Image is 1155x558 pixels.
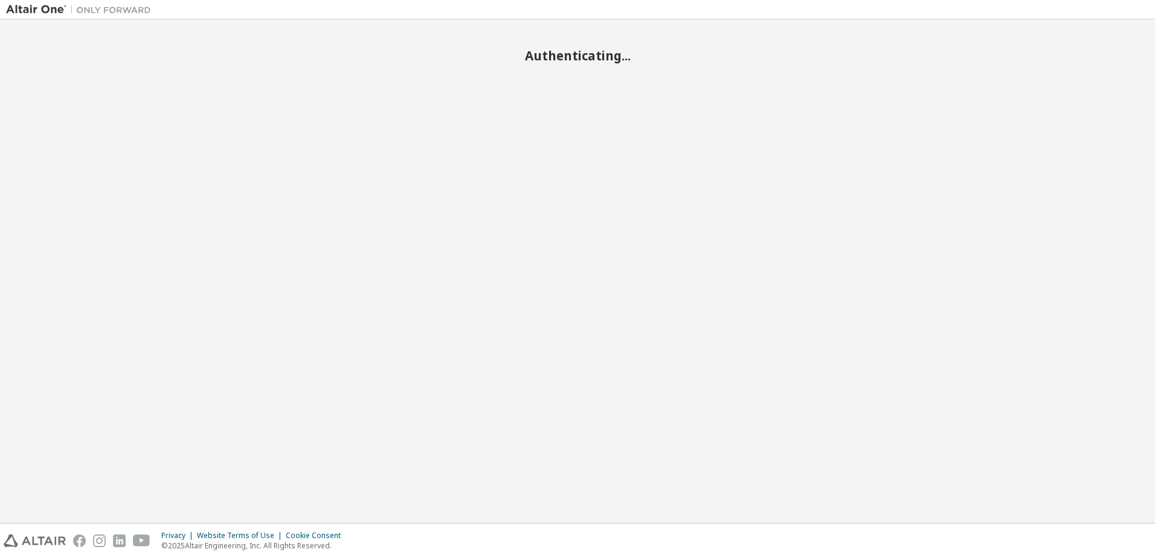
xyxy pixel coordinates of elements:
[73,534,86,547] img: facebook.svg
[286,531,348,540] div: Cookie Consent
[197,531,286,540] div: Website Terms of Use
[4,534,66,547] img: altair_logo.svg
[133,534,150,547] img: youtube.svg
[161,531,197,540] div: Privacy
[113,534,126,547] img: linkedin.svg
[6,48,1149,63] h2: Authenticating...
[6,4,157,16] img: Altair One
[161,540,348,551] p: © 2025 Altair Engineering, Inc. All Rights Reserved.
[93,534,106,547] img: instagram.svg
